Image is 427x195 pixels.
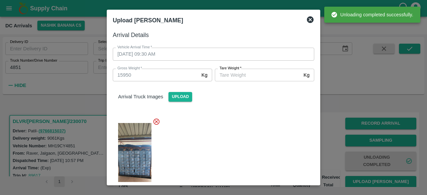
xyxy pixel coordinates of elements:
input: Choose date, selected date is Oct 8, 2025 [113,48,310,60]
div: Unloading completed successfully. [331,9,413,21]
p: Arrival Truck Images [118,93,163,100]
label: Vehicle Arrival Time [117,45,152,50]
label: Gross Weight [117,66,142,71]
b: Upload [PERSON_NAME] [113,17,183,24]
label: Tare Weight [220,66,242,71]
p: Kg [304,71,310,79]
p: Kg [201,71,207,79]
input: Tare Weight [215,69,301,81]
span: Upload [168,92,192,102]
h6: Arrival Details [113,30,314,40]
input: Gross Weight [113,69,199,81]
